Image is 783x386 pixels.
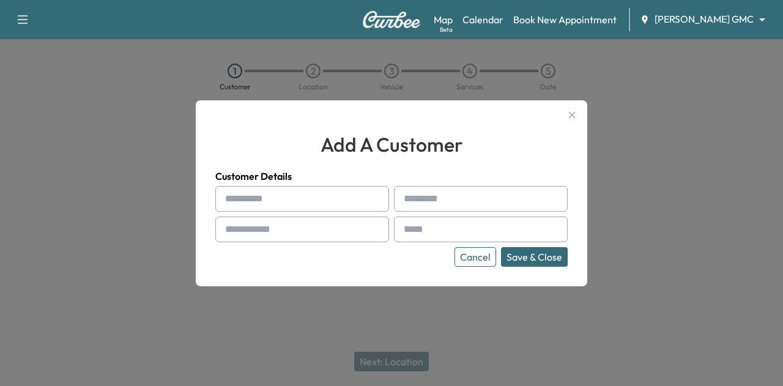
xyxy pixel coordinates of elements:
[462,12,503,27] a: Calendar
[655,12,754,26] span: [PERSON_NAME] GMC
[513,12,617,27] a: Book New Appointment
[215,130,568,159] h2: add a customer
[362,11,421,28] img: Curbee Logo
[501,247,568,267] button: Save & Close
[440,25,453,34] div: Beta
[434,12,453,27] a: MapBeta
[215,169,568,184] h4: Customer Details
[455,247,496,267] button: Cancel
